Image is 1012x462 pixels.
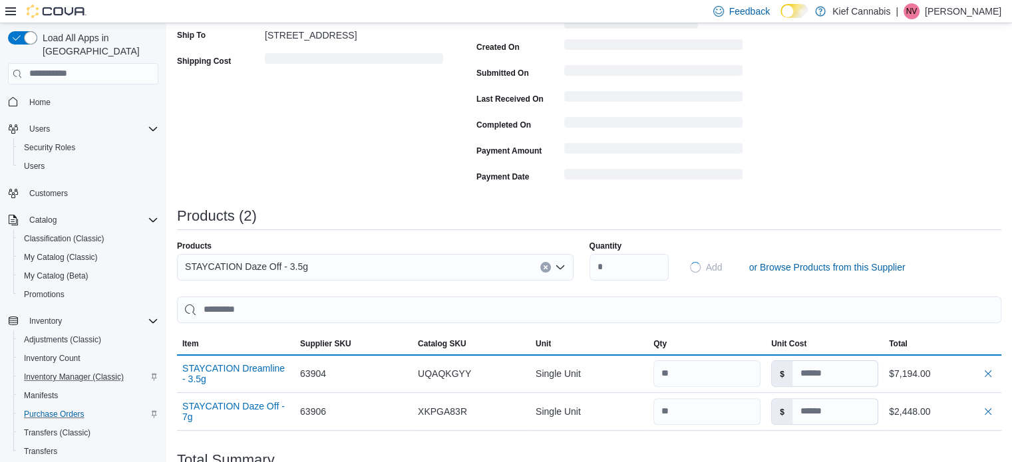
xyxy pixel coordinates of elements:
label: Created On [476,42,520,53]
span: My Catalog (Beta) [24,271,88,281]
button: My Catalog (Classic) [13,248,164,267]
span: UQAQKGYY [418,366,471,382]
a: Transfers [19,443,63,459]
button: Inventory Count [13,349,164,368]
a: Customers [24,185,73,201]
p: [PERSON_NAME] [925,3,1001,19]
a: Adjustments (Classic) [19,332,106,348]
button: Catalog [3,211,164,229]
span: NV [906,3,918,19]
span: Item [182,338,199,349]
p: | [896,3,898,19]
span: Classification (Classic) [24,233,104,244]
button: Qty [648,333,766,354]
div: $2,448.00 [889,404,996,419]
span: Manifests [24,390,58,401]
a: Inventory Count [19,350,86,366]
span: Users [29,124,50,134]
button: STAYCATION Daze Off - 7g [182,401,289,422]
button: Item [177,333,295,354]
input: Dark Mode [780,4,808,18]
div: $7,194.00 [889,366,996,382]
button: Users [13,157,164,175]
span: Promotions [24,289,65,300]
span: Users [24,161,45,172]
span: Unit [536,338,551,349]
span: Inventory [24,313,158,329]
span: Purchase Orders [19,406,158,422]
button: Inventory Manager (Classic) [13,368,164,386]
span: Dark Mode [780,18,781,19]
button: Manifests [13,386,164,405]
a: Promotions [19,287,70,302]
span: Home [24,94,158,110]
a: Transfers (Classic) [19,425,96,441]
button: My Catalog (Beta) [13,267,164,285]
button: Purchase Orders [13,405,164,423]
label: Products [177,241,212,251]
span: Inventory Count [24,353,81,364]
button: Transfers [13,442,164,461]
span: Manifests [19,388,158,404]
span: Loading [564,172,743,182]
span: Classification (Classic) [19,231,158,247]
button: Customers [3,183,164,203]
label: Completed On [476,120,531,130]
span: Supplier SKU [300,338,351,349]
button: Open list of options [555,262,566,273]
span: Transfers [19,443,158,459]
a: My Catalog (Beta) [19,268,94,284]
a: Inventory Manager (Classic) [19,369,129,385]
span: Inventory Manager (Classic) [19,369,158,385]
a: Home [24,94,56,110]
span: Promotions [19,287,158,302]
span: Transfers (Classic) [24,427,90,438]
span: Catalog SKU [418,338,466,349]
a: Manifests [19,388,63,404]
label: Quantity [590,241,622,251]
a: Users [19,158,50,174]
label: Payment Date [476,172,529,182]
span: Unit Cost [771,338,806,349]
span: Add [706,261,723,274]
span: Security Roles [19,140,158,156]
span: Inventory Count [19,350,158,366]
span: My Catalog (Classic) [19,249,158,265]
span: Loading [265,56,443,66]
label: $ [772,361,792,386]
label: Submitted On [476,68,529,78]
button: Total [884,333,1001,354]
button: Home [3,92,164,112]
span: Catalog [24,212,158,228]
span: Total [889,338,908,349]
span: Purchase Orders [24,409,84,419]
button: Unit Cost [766,333,884,354]
span: Users [19,158,158,174]
span: Load All Apps in [GEOGRAPHIC_DATA] [37,31,158,58]
h3: Products (2) [177,208,257,224]
button: Classification (Classic) [13,229,164,248]
span: or Browse Products from this Supplier [749,261,906,274]
button: Supplier SKU [295,333,413,354]
span: Security Roles [24,142,75,153]
div: [STREET_ADDRESS] [265,25,443,41]
span: Loading [564,68,743,78]
label: $ [772,399,792,424]
span: Home [29,97,51,108]
button: Inventory [24,313,67,329]
div: Single Unit [530,398,648,425]
span: Transfers (Classic) [19,425,158,441]
a: Classification (Classic) [19,231,110,247]
p: Kief Cannabis [832,3,890,19]
button: or Browse Products from this Supplier [744,254,911,281]
span: Adjustments (Classic) [24,334,101,345]
button: Catalog [24,212,62,228]
span: Customers [29,188,68,199]
label: Payment Amount [476,146,542,156]
span: XKPGA83R [418,404,467,419]
div: Single Unit [530,360,648,387]
span: Qty [653,338,667,349]
label: Shipping Cost [177,56,231,66]
button: Users [3,120,164,138]
span: Feedback [729,5,770,18]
